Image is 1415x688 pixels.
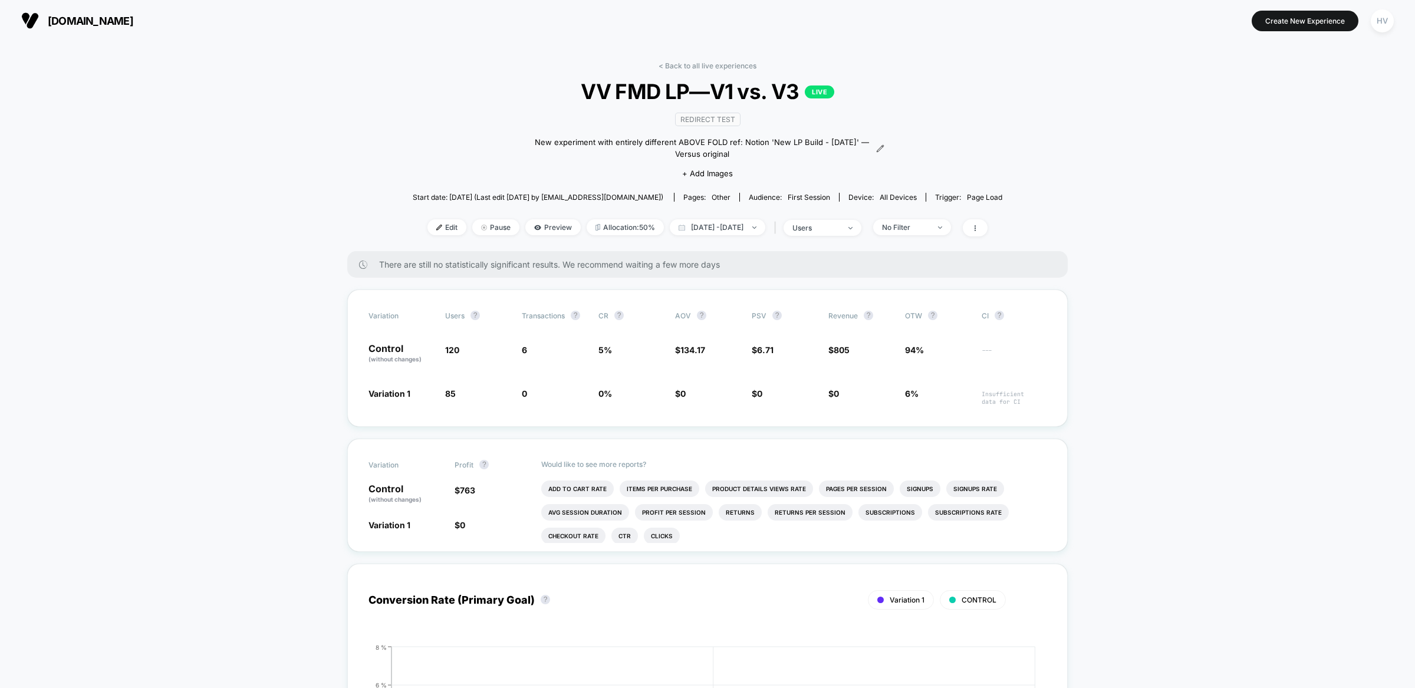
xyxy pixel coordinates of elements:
span: | [771,219,784,236]
span: 763 [460,485,475,495]
span: New experiment with entirely different ABOVE FOLD ref: Notion 'New LP Build - [DATE]' — Versus or... [531,137,873,160]
button: Create New Experience [1252,11,1358,31]
span: Variation [368,311,433,320]
span: $ [455,520,465,530]
span: VV FMD LP—V1 vs. V3 [442,79,973,104]
div: HV [1371,9,1394,32]
a: < Back to all live experiences [659,61,756,70]
span: 85 [445,389,456,399]
p: Control [368,344,433,364]
img: calendar [679,225,685,231]
span: Device: [839,193,926,202]
div: Audience: [749,193,830,202]
li: Avg Session Duration [541,504,629,521]
span: 0 [522,389,527,399]
span: First Session [788,193,830,202]
span: There are still no statistically significant results. We recommend waiting a few more days [379,259,1044,269]
li: Items Per Purchase [620,480,699,497]
span: 6.71 [757,345,774,355]
button: HV [1367,9,1397,33]
button: ? [772,311,782,320]
span: $ [675,389,686,399]
div: No Filter [882,223,929,232]
button: ? [864,311,873,320]
li: Add To Cart Rate [541,480,614,497]
span: (without changes) [368,355,422,363]
li: Subscriptions Rate [928,504,1009,521]
span: Profit [455,460,473,469]
li: Pages Per Session [819,480,894,497]
li: Clicks [644,528,680,544]
span: Page Load [967,193,1002,202]
li: Ctr [611,528,638,544]
span: Preview [525,219,581,235]
span: CI [982,311,1047,320]
img: end [938,226,942,229]
span: Redirect Test [675,113,741,126]
span: Variation 1 [368,520,410,530]
li: Profit Per Session [635,504,713,521]
span: 0 [680,389,686,399]
span: AOV [675,311,691,320]
li: Returns Per Session [768,504,853,521]
button: ? [470,311,480,320]
div: Pages: [683,193,730,202]
span: Variation [368,460,433,469]
span: Start date: [DATE] (Last edit [DATE] by [EMAIL_ADDRESS][DOMAIN_NAME]) [413,193,663,202]
li: Signups Rate [946,480,1004,497]
span: 805 [834,345,850,355]
button: ? [928,311,937,320]
span: 0 [757,389,762,399]
span: (without changes) [368,496,422,503]
button: ? [697,311,706,320]
li: Subscriptions [858,504,922,521]
span: $ [828,389,839,399]
span: --- [982,347,1047,364]
button: ? [571,311,580,320]
span: Transactions [522,311,565,320]
span: Revenue [828,311,858,320]
span: $ [752,345,774,355]
span: CONTROL [962,595,996,604]
span: Variation 1 [890,595,924,604]
tspan: 8 % [376,644,387,651]
button: ? [479,460,489,469]
button: ? [541,595,550,604]
p: Control [368,484,443,504]
span: 6 [522,345,527,355]
span: 6% [905,389,919,399]
span: CR [598,311,608,320]
span: 94% [905,345,924,355]
span: $ [752,389,762,399]
span: $ [455,485,475,495]
li: Checkout Rate [541,528,606,544]
span: Insufficient data for CI [982,390,1047,406]
img: end [848,227,853,229]
li: Returns [719,504,762,521]
img: end [481,225,487,231]
button: [DOMAIN_NAME] [18,11,137,30]
span: Pause [472,219,519,235]
span: Edit [427,219,466,235]
img: end [752,226,756,229]
span: Allocation: 50% [587,219,664,235]
span: OTW [905,311,970,320]
img: Visually logo [21,12,39,29]
span: [DATE] - [DATE] [670,219,765,235]
span: + Add Images [682,169,733,178]
span: [DOMAIN_NAME] [48,15,133,27]
img: edit [436,225,442,231]
button: ? [614,311,624,320]
span: 0 [834,389,839,399]
p: Would like to see more reports? [541,460,1047,469]
img: rebalance [595,224,600,231]
span: 120 [445,345,459,355]
span: PSV [752,311,766,320]
span: 5 % [598,345,612,355]
li: Signups [900,480,940,497]
div: users [792,223,840,232]
p: LIVE [805,85,834,98]
span: all devices [880,193,917,202]
span: $ [828,345,850,355]
span: 0 % [598,389,612,399]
